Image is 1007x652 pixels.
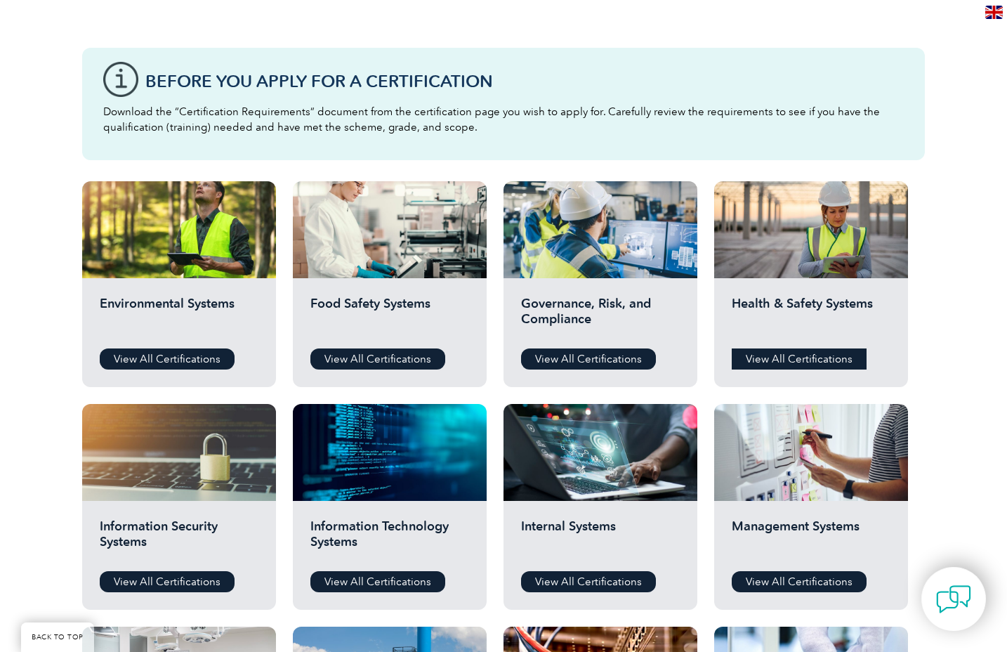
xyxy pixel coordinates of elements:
a: View All Certifications [521,348,656,370]
h3: Before You Apply For a Certification [145,72,904,90]
a: View All Certifications [310,571,445,592]
h2: Information Technology Systems [310,519,469,561]
a: View All Certifications [310,348,445,370]
h2: Environmental Systems [100,296,258,338]
h2: Health & Safety Systems [732,296,890,338]
a: View All Certifications [100,571,235,592]
h2: Food Safety Systems [310,296,469,338]
a: View All Certifications [732,348,867,370]
h2: Governance, Risk, and Compliance [521,296,680,338]
a: BACK TO TOP [21,622,94,652]
img: contact-chat.png [936,582,971,617]
a: View All Certifications [521,571,656,592]
a: View All Certifications [732,571,867,592]
h2: Internal Systems [521,519,680,561]
img: en [985,6,1003,19]
a: View All Certifications [100,348,235,370]
h2: Information Security Systems [100,519,258,561]
p: Download the “Certification Requirements” document from the certification page you wish to apply ... [103,104,904,135]
h2: Management Systems [732,519,890,561]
